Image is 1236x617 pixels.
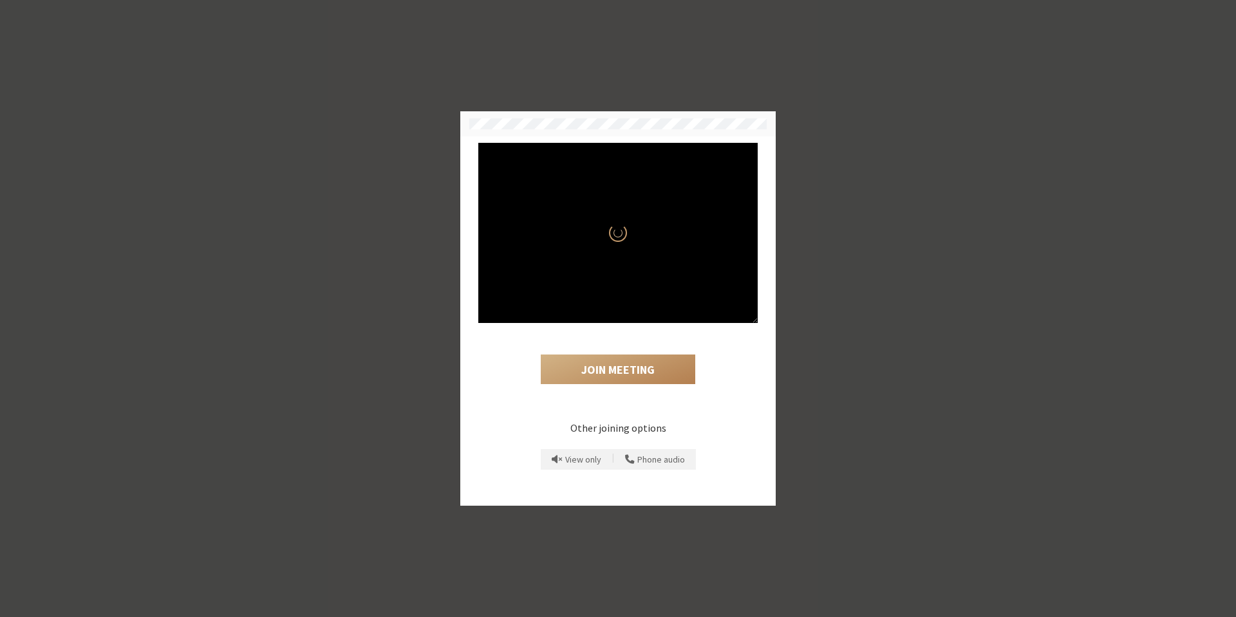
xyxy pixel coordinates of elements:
[621,449,689,470] button: Use your phone for mic and speaker while you view the meeting on this device.
[478,420,758,436] p: Other joining options
[547,449,606,470] button: Prevent echo when there is already an active mic and speaker in the room.
[637,455,685,465] span: Phone audio
[541,355,695,384] button: Join Meeting
[565,455,601,465] span: View only
[612,451,614,468] span: |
